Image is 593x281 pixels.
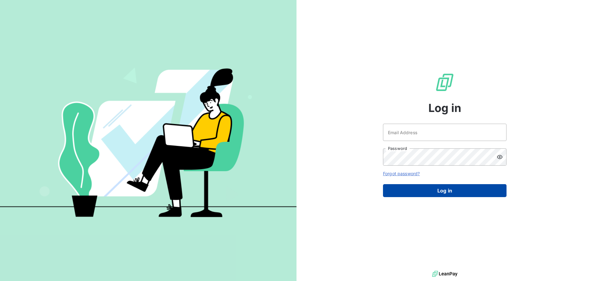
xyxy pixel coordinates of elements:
[432,269,457,279] img: logo
[383,171,420,176] a: Forgot password?
[383,184,507,197] button: Log in
[435,72,455,92] img: LeanPay Logo
[428,100,461,116] span: Log in
[383,124,507,141] input: placeholder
